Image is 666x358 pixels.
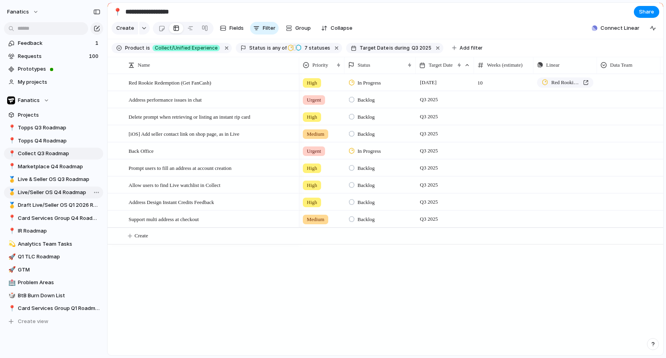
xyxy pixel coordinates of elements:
span: Add filter [460,44,483,52]
span: Backlog [358,96,375,104]
span: IR Roadmap [18,227,100,235]
a: 🎲BtB Burn Down List [4,290,103,302]
span: Filter [263,24,275,32]
span: Q3 2025 [412,44,431,52]
button: 🏥 [7,279,15,287]
span: Analytics Team Tasks [18,240,100,248]
span: Requests [18,52,87,60]
a: Red Rookie Redemption (Get FanCash) [537,77,593,88]
span: fanatics [7,8,29,16]
a: 🥇Live & Seller OS Q3 Roadmap [4,173,103,185]
span: Urgent [307,147,321,155]
span: Projects [18,111,100,119]
span: is [267,44,271,52]
span: Urgent [307,96,321,104]
a: 💫Analytics Team Tasks [4,238,103,250]
span: Medium [307,130,324,138]
button: 📍 [7,227,15,235]
span: High [307,164,317,172]
div: 🥇 [8,175,14,184]
button: Collect/Unified Experience [151,44,221,52]
button: 🥇 [7,201,15,209]
button: 🥇 [7,175,15,183]
a: 📍Marketplace Q4 Roadmap [4,161,103,173]
span: Address performance issues in chat [129,95,202,104]
div: 🚀 [8,252,14,262]
button: fanatics [4,6,43,18]
span: Delete prompt when retrieving or listing an instant rip card [129,112,250,121]
span: Target Date [360,44,389,52]
span: Q3 2025 [418,95,440,104]
button: isduring [389,44,411,52]
div: 💫 [8,239,14,248]
div: 🚀GTM [4,264,103,276]
a: 📍Card Services Group Q1 Roadmap [4,302,103,314]
span: [DATE] [418,78,439,87]
span: Q3 2025 [418,163,440,173]
div: 📍 [8,214,14,223]
span: Backlog [358,198,375,206]
button: 📍 [7,137,15,145]
span: High [307,79,317,87]
button: Add filter [447,42,487,54]
span: Connect Linear [601,24,639,32]
span: 7 [302,45,309,51]
span: Card Services Group Q1 Roadmap [18,304,100,312]
span: Feedback [18,39,93,47]
span: Red Rookie Redemption (Get FanCash) [129,78,211,87]
button: Fanatics [4,94,103,106]
span: Create [116,24,134,32]
a: 📍Topps Q3 Roadmap [4,122,103,134]
div: 🥇Draft Live/Seller OS Q1 2026 Roadmap [4,199,103,211]
div: 📍 [8,162,14,171]
span: Live & Seller OS Q3 Roadmap [18,175,100,183]
span: Product [125,44,144,52]
button: 7 statuses [287,44,332,52]
button: Create [112,22,138,35]
div: 🥇Live/Seller OS Q4 Roadmap [4,187,103,198]
span: High [307,198,317,206]
div: 📍 [8,123,14,133]
span: Red Rookie Redemption (Get FanCash) [551,79,580,87]
span: Backlog [358,130,375,138]
button: 📍 [7,150,15,158]
span: Q1 TLC Roadmap [18,253,100,261]
span: Backlog [358,113,375,121]
button: Share [634,6,659,18]
span: Q3 2025 [418,129,440,139]
span: Topps Q3 Roadmap [18,124,100,132]
button: 📍 [7,124,15,132]
span: is [146,44,150,52]
div: 📍 [113,6,122,17]
span: Problem Areas [18,279,100,287]
span: Linear [546,61,560,69]
button: 📍 [7,163,15,171]
span: Target Date [429,61,453,69]
a: Feedback1 [4,37,103,49]
a: 📍Collect Q3 Roadmap [4,148,103,160]
button: 🎲 [7,292,15,300]
span: is [389,44,393,52]
a: 📍IR Roadmap [4,225,103,237]
span: Prototypes [18,65,100,73]
span: Share [639,8,654,16]
span: Fields [229,24,244,32]
button: isany of [266,44,288,52]
span: Collapse [331,24,352,32]
span: Fanatics [18,96,40,104]
div: 🚀 [8,265,14,274]
div: 📍 [8,136,14,145]
span: High [307,181,317,189]
span: Back Office [129,146,154,155]
span: Address Design Instant Credits Feedback [129,197,214,206]
button: 🥇 [7,189,15,196]
button: Connect Linear [589,22,643,34]
span: Weeks (estimate) [487,61,523,69]
button: 🚀 [7,253,15,261]
span: Prompt users to fill an address at account creation [129,163,231,172]
span: In Progress [358,79,381,87]
span: Q3 2025 [418,112,440,121]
